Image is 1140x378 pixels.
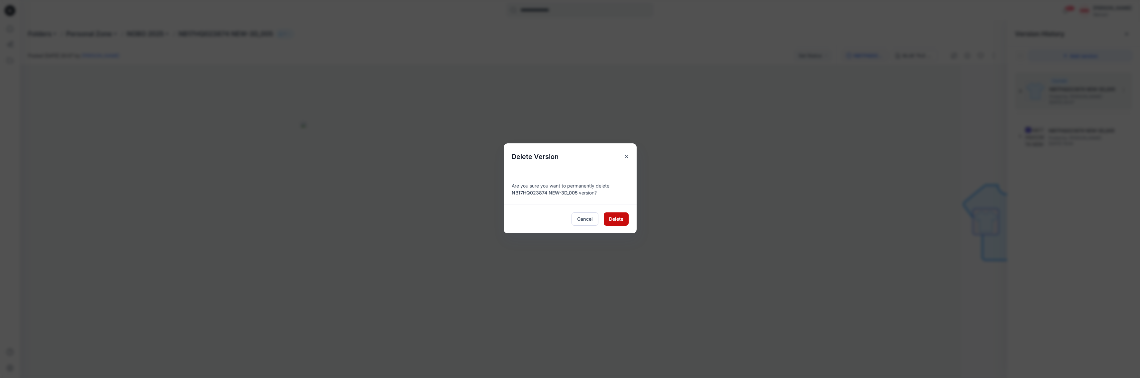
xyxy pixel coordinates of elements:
span: NB17HQ023874 NEW-3D_005 [512,190,577,195]
span: Cancel [577,215,593,222]
button: Close [621,151,633,163]
button: Delete [604,212,629,226]
span: Delete [609,215,623,222]
h5: Delete Version [504,143,567,170]
button: Cancel [571,212,598,226]
div: Are you sure you want to permanently delete version? [512,178,629,196]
